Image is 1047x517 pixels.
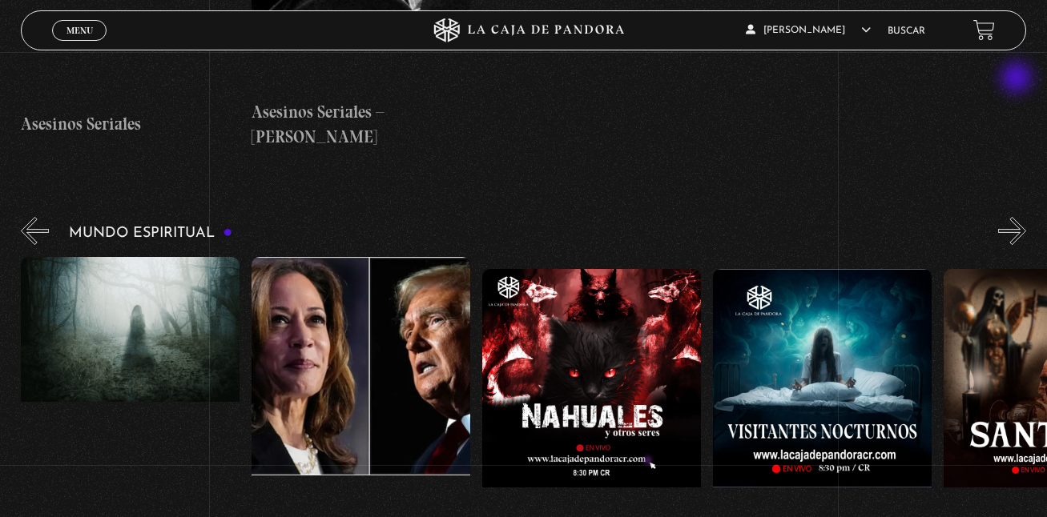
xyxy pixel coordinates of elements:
span: Menu [66,26,93,35]
span: [PERSON_NAME] [746,26,871,35]
h4: Asesinos Seriales – [PERSON_NAME] [252,99,470,150]
button: Previous [21,217,49,245]
h4: Asesinos Seriales [21,111,240,137]
button: Next [998,217,1026,245]
a: View your shopping cart [973,19,995,41]
h3: Mundo Espiritual [69,226,232,241]
a: Buscar [888,26,925,36]
span: Cerrar [61,39,99,50]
